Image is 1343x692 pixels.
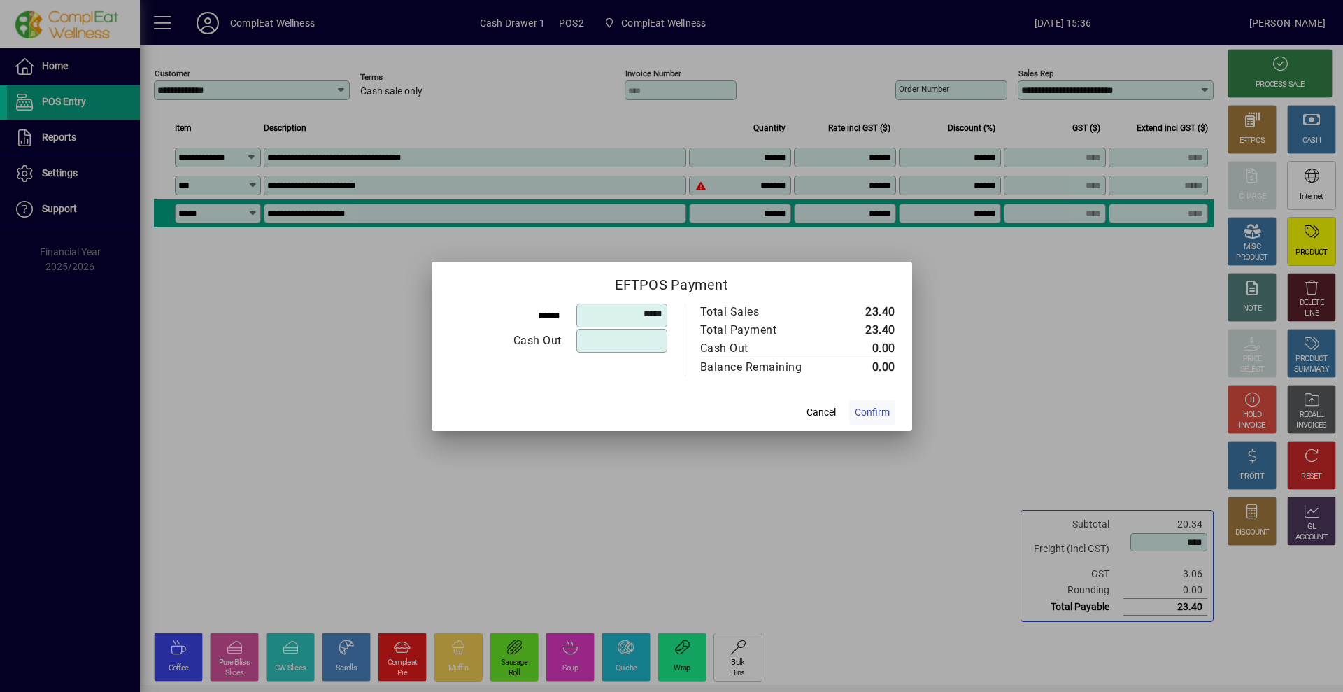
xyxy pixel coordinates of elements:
[699,303,832,321] td: Total Sales
[799,400,844,425] button: Cancel
[449,332,562,349] div: Cash Out
[700,340,818,357] div: Cash Out
[699,321,832,339] td: Total Payment
[832,321,895,339] td: 23.40
[832,358,895,376] td: 0.00
[432,262,912,302] h2: EFTPOS Payment
[700,359,818,376] div: Balance Remaining
[832,303,895,321] td: 23.40
[806,405,836,420] span: Cancel
[855,405,890,420] span: Confirm
[832,339,895,358] td: 0.00
[849,400,895,425] button: Confirm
